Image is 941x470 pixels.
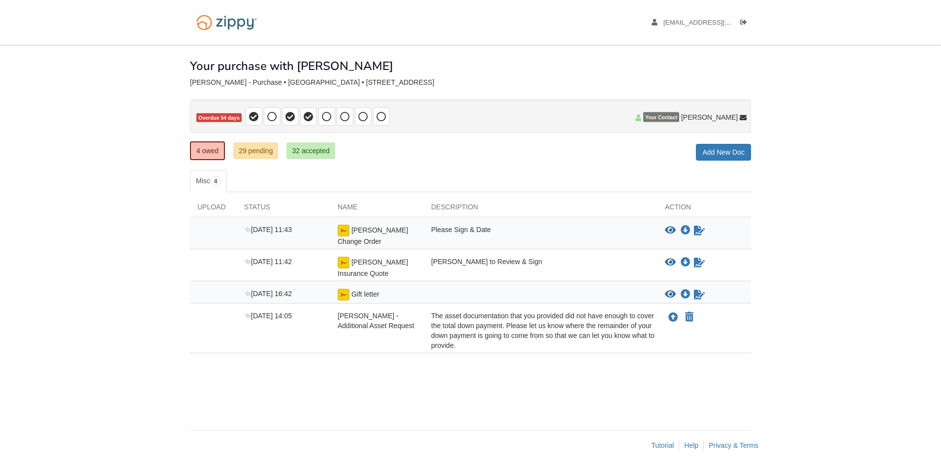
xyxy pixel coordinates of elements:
a: Download Figueroa Insurance Quote [681,259,690,267]
a: Sign Form [693,289,706,301]
span: [PERSON_NAME] Insurance Quote [338,258,408,277]
img: Ready for you to esign [338,289,349,301]
img: Ready for you to esign [338,257,349,269]
a: Sign Form [693,257,706,269]
button: View Figueroa Insurance Quote [665,258,676,268]
button: View Gift letter [665,290,676,300]
h1: Your purchase with [PERSON_NAME] [190,60,393,72]
span: [DATE] 11:43 [244,226,292,234]
span: Overdue 54 days [196,113,242,123]
div: Upload [190,202,237,217]
a: edit profile [652,19,776,29]
img: Ready for you to esign [338,225,349,236]
a: Add New Doc [696,144,751,161]
span: Gift letter [351,290,379,298]
span: [PERSON_NAME] [681,112,738,122]
div: Description [424,202,658,217]
div: Action [658,202,751,217]
img: Logo [190,10,263,35]
a: Sign Form [693,225,706,236]
button: View Figueroa Change Order [665,226,676,235]
div: [PERSON_NAME] to Review & Sign [424,257,658,278]
button: Declare Raquel Figueroa - Additional Asset Request not applicable [684,311,694,323]
span: [DATE] 16:42 [244,290,292,298]
span: [PERSON_NAME] - Additional Asset Request [338,312,414,330]
a: Help [684,441,698,449]
span: 4 [210,176,221,186]
div: Name [330,202,424,217]
a: Misc [190,170,227,192]
a: Download Gift letter [681,291,690,299]
a: Log out [740,19,751,29]
span: [PERSON_NAME] Change Order [338,226,408,245]
div: Status [237,202,330,217]
div: The asset documentation that you provided did not have enough to cover the total down payment. Pl... [424,311,658,350]
a: 32 accepted [286,142,335,159]
span: raquel1124@hotmail.com [663,19,776,26]
button: Upload Raquel Figueroa - Additional Asset Request [667,311,679,324]
a: Privacy & Terms [709,441,758,449]
a: 4 owed [190,141,225,160]
div: [PERSON_NAME] - Purchase • [GEOGRAPHIC_DATA] • [STREET_ADDRESS] [190,78,751,87]
span: [DATE] 11:42 [244,258,292,266]
span: Your Contact [643,112,679,122]
div: Please Sign & Date [424,225,658,246]
a: Tutorial [651,441,674,449]
a: 29 pending [233,142,278,159]
a: Download Figueroa Change Order [681,227,690,235]
span: [DATE] 14:05 [244,312,292,320]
